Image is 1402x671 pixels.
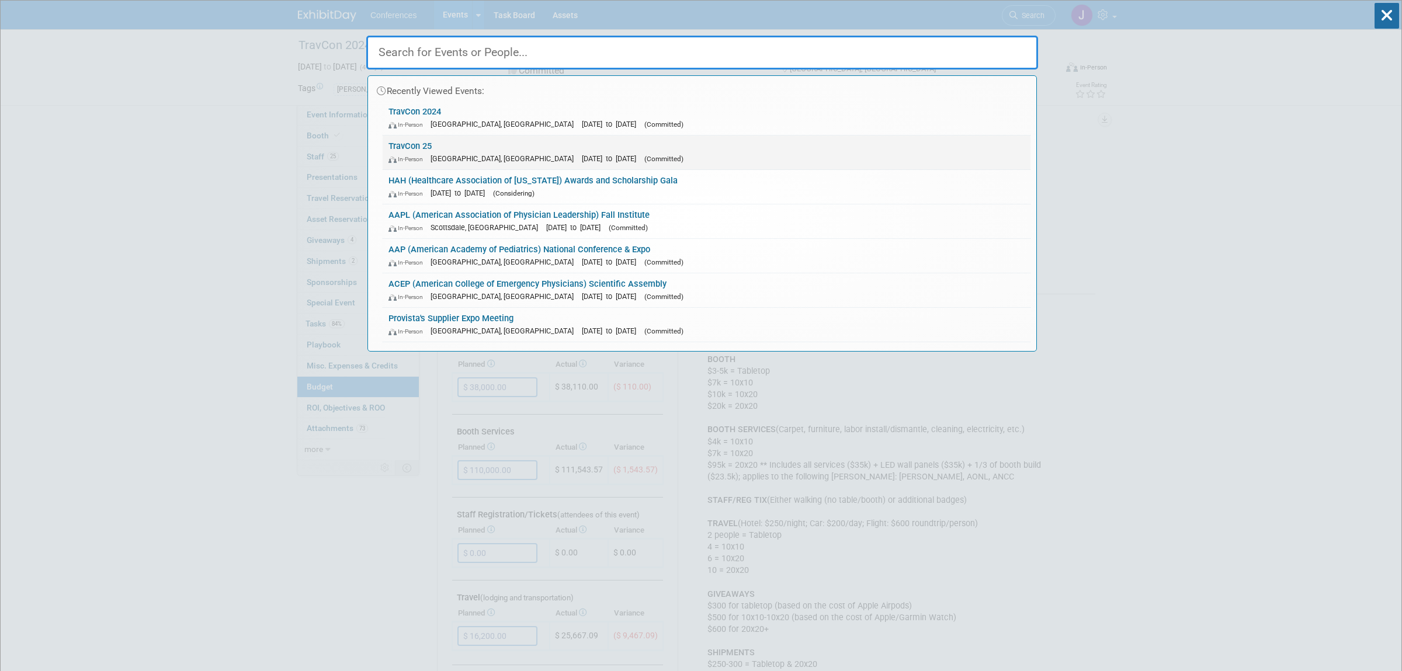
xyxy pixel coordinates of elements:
[582,258,642,266] span: [DATE] to [DATE]
[431,258,579,266] span: [GEOGRAPHIC_DATA], [GEOGRAPHIC_DATA]
[582,120,642,128] span: [DATE] to [DATE]
[383,135,1030,169] a: TravCon 25 In-Person [GEOGRAPHIC_DATA], [GEOGRAPHIC_DATA] [DATE] to [DATE] (Committed)
[388,224,428,232] span: In-Person
[431,326,579,335] span: [GEOGRAPHIC_DATA], [GEOGRAPHIC_DATA]
[388,293,428,301] span: In-Person
[431,223,544,232] span: Scottsdale, [GEOGRAPHIC_DATA]
[383,239,1030,273] a: AAP (American Academy of Pediatrics) National Conference & Expo In-Person [GEOGRAPHIC_DATA], [GEO...
[388,328,428,335] span: In-Person
[582,326,642,335] span: [DATE] to [DATE]
[388,190,428,197] span: In-Person
[644,120,683,128] span: (Committed)
[609,224,648,232] span: (Committed)
[431,154,579,163] span: [GEOGRAPHIC_DATA], [GEOGRAPHIC_DATA]
[582,154,642,163] span: [DATE] to [DATE]
[431,189,491,197] span: [DATE] to [DATE]
[388,121,428,128] span: In-Person
[644,258,683,266] span: (Committed)
[374,76,1030,101] div: Recently Viewed Events:
[493,189,535,197] span: (Considering)
[383,170,1030,204] a: HAH (Healthcare Association of [US_STATE]) Awards and Scholarship Gala In-Person [DATE] to [DATE]...
[366,36,1038,69] input: Search for Events or People...
[431,292,579,301] span: [GEOGRAPHIC_DATA], [GEOGRAPHIC_DATA]
[383,308,1030,342] a: Provista's Supplier Expo Meeting In-Person [GEOGRAPHIC_DATA], [GEOGRAPHIC_DATA] [DATE] to [DATE] ...
[644,155,683,163] span: (Committed)
[644,293,683,301] span: (Committed)
[582,292,642,301] span: [DATE] to [DATE]
[388,259,428,266] span: In-Person
[644,327,683,335] span: (Committed)
[383,101,1030,135] a: TravCon 2024 In-Person [GEOGRAPHIC_DATA], [GEOGRAPHIC_DATA] [DATE] to [DATE] (Committed)
[383,204,1030,238] a: AAPL (American Association of Physician Leadership) Fall Institute In-Person Scottsdale, [GEOGRAP...
[383,273,1030,307] a: ACEP (American College of Emergency Physicians) Scientific Assembly In-Person [GEOGRAPHIC_DATA], ...
[388,155,428,163] span: In-Person
[546,223,606,232] span: [DATE] to [DATE]
[431,120,579,128] span: [GEOGRAPHIC_DATA], [GEOGRAPHIC_DATA]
